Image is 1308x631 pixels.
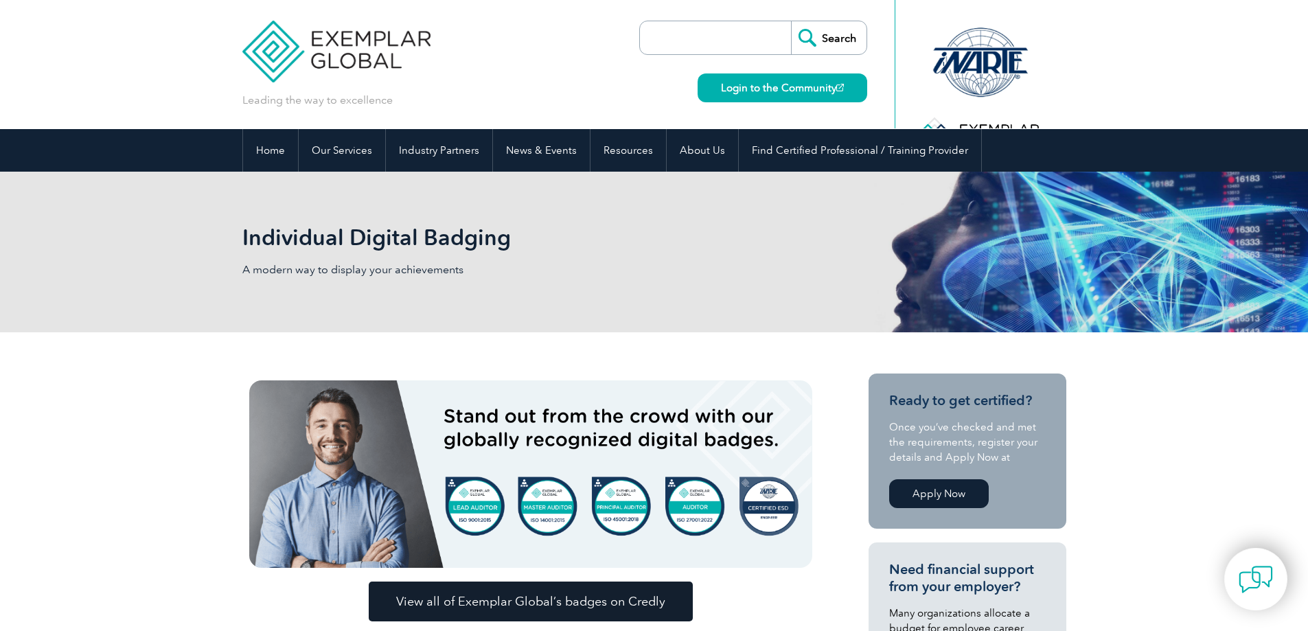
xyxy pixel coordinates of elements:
[243,129,298,172] a: Home
[889,420,1046,465] p: Once you’ve checked and met the requirements, register your details and Apply Now at
[739,129,981,172] a: Find Certified Professional / Training Provider
[836,84,844,91] img: open_square.png
[249,380,812,568] img: badges
[299,129,385,172] a: Our Services
[889,392,1046,409] h3: Ready to get certified?
[667,129,738,172] a: About Us
[242,93,393,108] p: Leading the way to excellence
[242,227,819,249] h2: Individual Digital Badging
[791,21,867,54] input: Search
[698,73,867,102] a: Login to the Community
[242,262,654,277] p: A modern way to display your achievements
[889,479,989,508] a: Apply Now
[590,129,666,172] a: Resources
[1239,562,1273,597] img: contact-chat.png
[396,595,665,608] span: View all of Exemplar Global’s badges on Credly
[493,129,590,172] a: News & Events
[889,561,1046,595] h3: Need financial support from your employer?
[386,129,492,172] a: Industry Partners
[369,582,693,621] a: View all of Exemplar Global’s badges on Credly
